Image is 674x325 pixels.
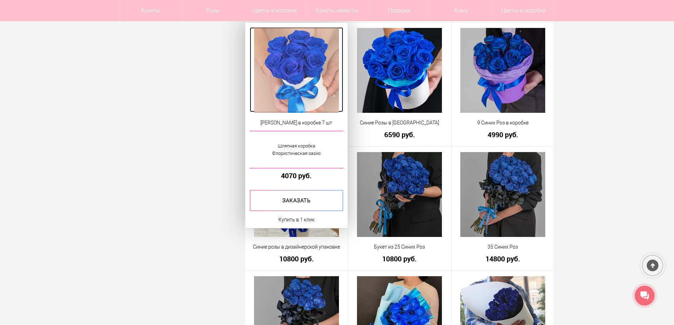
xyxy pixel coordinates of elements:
[353,255,447,262] a: 10800 руб.
[250,119,344,127] a: [PERSON_NAME] в коробке 7 шт
[250,172,344,179] a: 4070 руб.
[250,255,344,262] a: 10800 руб.
[254,28,339,113] img: Розы Синие в коробке 7 шт
[353,119,447,127] a: Синие Розы в [GEOGRAPHIC_DATA]
[460,28,545,113] img: 9 Синих Роз в коробке
[353,243,447,251] a: Букет из 25 Синих Роз
[250,131,344,168] a: Шляпная коробкаФлористическая оазис
[250,243,344,251] a: Синие розы в дизайнерской упаковке
[357,28,442,113] img: Синие Розы в Коробке
[456,131,550,138] a: 4990 руб.
[357,152,442,237] img: Букет из 25 Синих Роз
[456,255,550,262] a: 14800 руб.
[460,152,545,237] img: 35 Синих Роз
[456,243,550,251] a: 35 Синих Роз
[278,215,315,224] a: Купить в 1 клик
[456,119,550,127] a: 9 Синих Роз в коробке
[353,131,447,138] a: 6590 руб.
